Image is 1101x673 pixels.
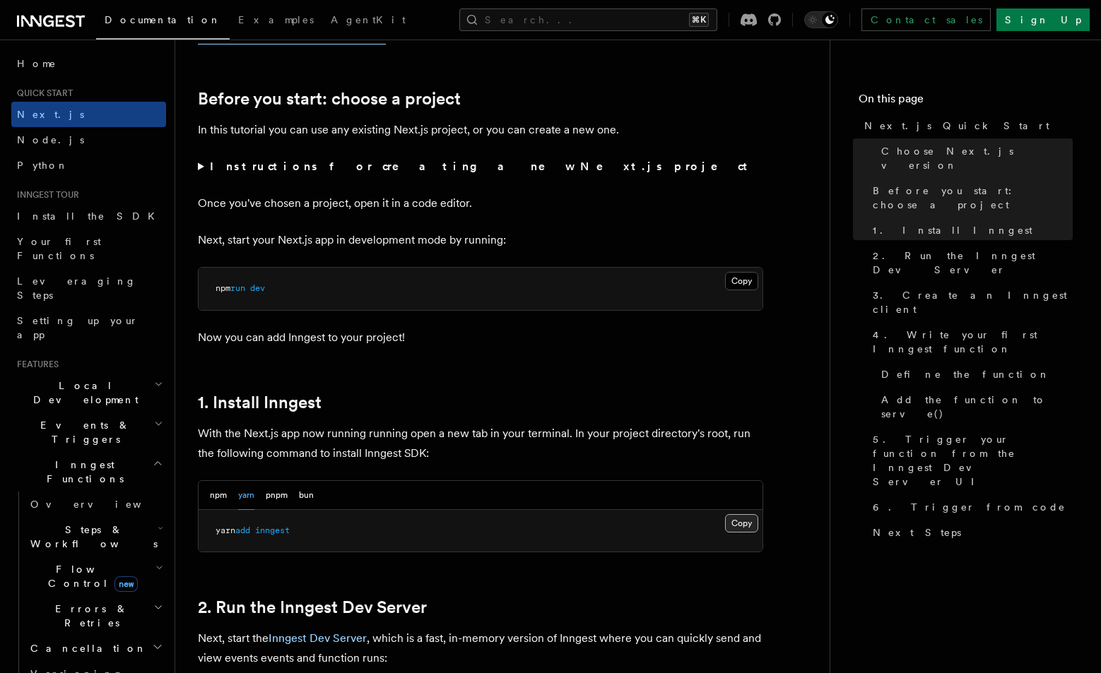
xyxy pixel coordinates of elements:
span: Local Development [11,379,154,407]
p: With the Next.js app now running running open a new tab in your terminal. In your project directo... [198,424,763,463]
kbd: ⌘K [689,13,709,27]
a: Home [11,51,166,76]
span: Inngest tour [11,189,79,201]
button: Steps & Workflows [25,517,166,556]
span: 4. Write your first Inngest function [873,328,1073,356]
span: Flow Control [25,562,155,590]
span: Choose Next.js version [881,144,1073,172]
a: Python [11,153,166,178]
span: 2. Run the Inngest Dev Server [873,249,1073,277]
button: yarn [238,481,254,510]
span: Features [11,359,59,370]
span: Errors & Retries [25,602,153,630]
span: 5. Trigger your function from the Inngest Dev Server UI [873,432,1073,489]
span: Python [17,160,69,171]
span: Cancellation [25,641,147,655]
span: Examples [238,14,314,25]
strong: Instructions for creating a new Next.js project [210,160,753,173]
span: Install the SDK [17,210,163,222]
p: Once you've chosen a project, open it in a code editor. [198,193,763,213]
span: AgentKit [331,14,406,25]
span: Setting up your app [17,315,139,340]
a: 1. Install Inngest [198,393,322,412]
span: Inngest Functions [11,458,153,486]
a: Next Steps [867,520,1073,545]
span: 1. Install Inngest [873,223,1032,237]
a: Documentation [96,4,230,40]
span: 3. Create an Inngest client [873,288,1073,316]
span: Events & Triggers [11,418,154,446]
p: Next, start the , which is a fast, in-memory version of Inngest where you can quickly send and vi... [198,629,763,668]
button: pnpm [266,481,288,510]
a: Node.js [11,127,166,153]
button: bun [299,481,314,510]
button: Errors & Retries [25,596,166,636]
p: Now you can add Inngest to your project! [198,328,763,347]
span: Add the function to serve() [881,393,1073,421]
p: Next, start your Next.js app in development mode by running: [198,230,763,250]
span: Steps & Workflows [25,523,158,551]
a: Add the function to serve() [876,387,1073,427]
p: In this tutorial you can use any existing Next.js project, or you can create a new one. [198,120,763,140]
button: Local Development [11,373,166,412]
a: Before you start: choose a project [867,178,1073,218]
a: 1. Install Inngest [867,218,1073,243]
span: run [230,283,245,293]
h4: On this page [859,90,1073,113]
span: npm [216,283,230,293]
button: Copy [725,272,758,290]
span: Next.js [17,109,84,120]
button: npm [210,481,227,510]
a: Leveraging Steps [11,268,166,308]
a: AgentKit [322,4,414,38]
span: Define the function [881,367,1050,381]
span: Leveraging Steps [17,275,136,301]
a: 2. Run the Inngest Dev Server [867,243,1073,282]
span: 6. Trigger from code [873,500,1066,514]
span: Your first Functions [17,236,101,261]
button: Cancellation [25,636,166,661]
span: Documentation [105,14,221,25]
button: Flow Controlnew [25,556,166,596]
summary: Instructions for creating a new Next.js project [198,157,763,177]
span: Node.js [17,134,84,145]
span: yarn [216,525,235,535]
a: Sign Up [996,8,1090,31]
span: Overview [30,499,176,510]
button: Search...⌘K [459,8,717,31]
span: new [114,576,138,592]
span: add [235,525,250,535]
a: 4. Write your first Inngest function [867,322,1073,362]
span: Before you start: choose a project [873,184,1073,212]
a: Your first Functions [11,229,166,268]
a: 5. Trigger your function from the Inngest Dev Server UI [867,427,1073,494]
a: 3. Create an Inngest client [867,282,1073,322]
a: Define the function [876,362,1073,387]
span: Next.js Quick Start [864,119,1049,133]
a: Before you start: choose a project [198,89,461,109]
span: dev [250,283,265,293]
span: Next Steps [873,525,961,540]
a: Next.js Quick Start [859,113,1073,138]
a: Examples [230,4,322,38]
a: Install the SDK [11,203,166,229]
a: Inngest Dev Server [269,631,367,645]
button: Toggle dark mode [804,11,838,28]
button: Inngest Functions [11,452,166,492]
a: Next.js [11,102,166,127]
span: inngest [255,525,290,535]
a: 2. Run the Inngest Dev Server [198,597,427,617]
span: Home [17,56,57,71]
a: Choose Next.js version [876,138,1073,178]
span: Quick start [11,88,73,99]
a: 6. Trigger from code [867,494,1073,520]
a: Overview [25,492,166,517]
a: Setting up your app [11,308,166,347]
button: Events & Triggers [11,412,166,452]
button: Copy [725,514,758,532]
a: Contact sales [861,8,991,31]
